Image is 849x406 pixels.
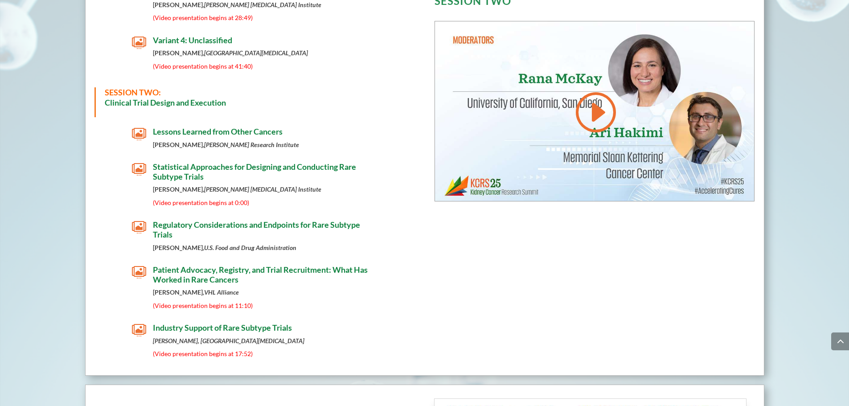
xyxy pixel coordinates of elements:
[153,199,249,206] span: (Video presentation begins at 0:00)
[153,62,253,70] span: (Video presentation begins at 41:40)
[204,141,299,148] em: [PERSON_NAME] Research Institute
[153,265,368,284] span: Patient Advocacy, Registry, and Trial Recruitment: What Has Worked in Rare Cancers
[132,323,146,337] span: 
[153,220,360,239] span: Regulatory Considerations and Endpoints for Rare Subtype Trials
[153,323,292,332] span: Industry Support of Rare Subtype Trials
[153,185,321,193] strong: [PERSON_NAME],
[153,35,232,45] span: Variant 4: Unclassified
[153,302,253,309] span: (Video presentation begins at 11:10)
[132,162,146,176] span: 
[132,220,146,234] span: 
[153,162,356,181] span: Statistical Approaches for Designing and Conducting Rare Subtype Trials
[153,350,253,357] span: (Video presentation begins at 17:52)
[204,49,308,57] em: [GEOGRAPHIC_DATA][MEDICAL_DATA]
[105,98,226,107] strong: Clinical Trial Design and Execution
[132,127,146,141] span: 
[153,14,253,21] span: (Video presentation begins at 28:49)
[132,36,146,50] span: 
[153,244,296,251] strong: [PERSON_NAME],
[153,127,283,136] span: Lessons Learned from Other Cancers
[153,141,299,148] strong: [PERSON_NAME],
[204,288,239,296] em: VHL Alliance
[132,265,146,279] span: 
[204,185,321,193] em: [PERSON_NAME] [MEDICAL_DATA] Institute
[153,337,304,344] em: [PERSON_NAME], [GEOGRAPHIC_DATA][MEDICAL_DATA]
[153,288,239,296] strong: [PERSON_NAME],
[204,1,321,8] em: [PERSON_NAME] [MEDICAL_DATA] Institute
[153,1,321,8] strong: [PERSON_NAME],
[105,87,161,97] span: SESSION TWO:
[204,244,296,251] em: U.S. Food and Drug Administration
[153,49,308,57] strong: [PERSON_NAME],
